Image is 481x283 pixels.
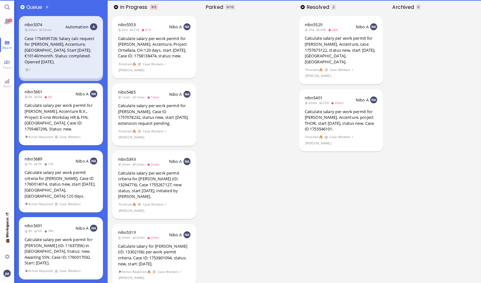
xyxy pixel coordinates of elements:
a: nibo5553 [118,22,136,27]
span: nibo5393 [118,156,136,162]
span: Case Workers [59,268,81,274]
span: 17h [44,162,56,166]
span: 2mon [39,27,54,32]
span: 24d [328,27,340,32]
span: Case Workers [143,202,164,207]
span: Nibo A [169,232,182,238]
span: Action Required [25,134,53,140]
span: 2mon [147,162,161,166]
img: NA [90,90,97,97]
span: Queue [26,3,44,11]
span: 18h [44,228,56,233]
span: Nibo A [169,159,182,164]
span: In progress is overloaded [150,4,158,10]
span: Case Workers [59,201,81,207]
a: nibo5689 [25,156,42,162]
span: 7h [25,162,34,166]
span: Action Required [25,268,53,274]
span: Archived [392,3,416,11]
a: nibo5661 [25,89,42,95]
span: Finished [305,67,318,72]
span: 3d [44,95,54,99]
img: NA [184,231,190,238]
span: [PERSON_NAME] [118,135,144,140]
span: 6h [25,228,34,233]
img: NA [184,158,190,165]
div: Calculate salary per work permit for [PERSON_NAME], Accenture, case 1757675122, status new, start... [305,35,377,65]
span: 2mon [118,235,133,240]
a: nibo5529 [305,22,322,27]
span: 24d [316,27,328,32]
a: nibo5691 [25,223,42,228]
span: / [352,134,354,140]
span: Automation [65,24,88,30]
span: 2mon [118,162,133,166]
span: view 1 items [25,67,31,72]
span: 0 [417,5,419,9]
span: nibo5485 [118,89,136,95]
span: Resolved [307,3,331,11]
span: 2mon [147,235,161,240]
span: Team [1,65,13,70]
span: / [180,269,182,274]
span: Nibo A [169,91,182,97]
span: Case Workers [143,129,164,134]
span: [PERSON_NAME] [118,275,144,280]
span: / [165,129,167,134]
span: [PERSON_NAME] [305,141,331,146]
span: Nibo A [76,91,88,97]
span: 21d [141,27,153,32]
button: Add [301,5,305,9]
span: /10 [229,5,234,9]
span: Case Workers [59,134,81,140]
span: 2mon [305,101,319,105]
a: nibo5374 [25,22,42,27]
img: You [3,270,10,277]
span: 2 [333,5,335,9]
span: Board [1,45,13,50]
div: Calculate salary per work permit for [PERSON_NAME], Accenture, Project Ornellaia, CH-120 days, st... [118,36,191,59]
div: Case 1754939726: Salary calc request for [PERSON_NAME], Accenture, [GEOGRAPHIC_DATA]. Start [DATE... [25,36,97,65]
button: Add [114,5,118,9]
span: /5 [153,5,156,9]
span: Nibo A [356,24,369,30]
img: NA [370,96,377,103]
span: Finished [118,61,132,67]
span: Stats [2,84,13,88]
span: 1mon [118,95,133,99]
span: Case Workers [157,269,179,274]
span: 26 [8,19,12,22]
span: Nibo A [76,158,88,164]
span: 6d [25,95,34,99]
span: 1mon [133,95,147,99]
a: nibo5401 [305,95,322,101]
div: Calculate salary per work permit for [PERSON_NAME] (ID: 11637356) in [GEOGRAPHIC_DATA]. Status: n... [25,237,97,266]
button: Add [20,5,25,9]
span: Case Workers [143,61,164,67]
span: 2mon [331,101,345,105]
span: 27d [305,27,316,32]
img: NA [184,91,190,98]
span: / [352,67,354,72]
img: NA [90,158,97,165]
span: 💼 Workspace: IT [5,238,9,252]
span: 6d [34,95,44,99]
span: 21d [130,27,141,32]
span: Nibo A [76,225,88,231]
span: Finished [118,202,132,207]
div: Calculate salary for [PERSON_NAME] (ID: 13302106) per work permit criteria. Case ID: 1753801094, ... [118,243,191,267]
div: Calculate salary per work permit for [PERSON_NAME], Case ID 1757078232, status new, start [DATE],... [118,103,191,126]
span: 7h [34,162,44,166]
span: 1mon [147,95,161,99]
span: 27d [319,101,331,105]
span: [PERSON_NAME] [118,67,144,73]
span: [PERSON_NAME] [305,73,331,78]
div: Calculate salary per work permit for [PERSON_NAME], Accenture, project THOR, start [DATE], status... [305,109,377,132]
span: 8 [46,5,48,9]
